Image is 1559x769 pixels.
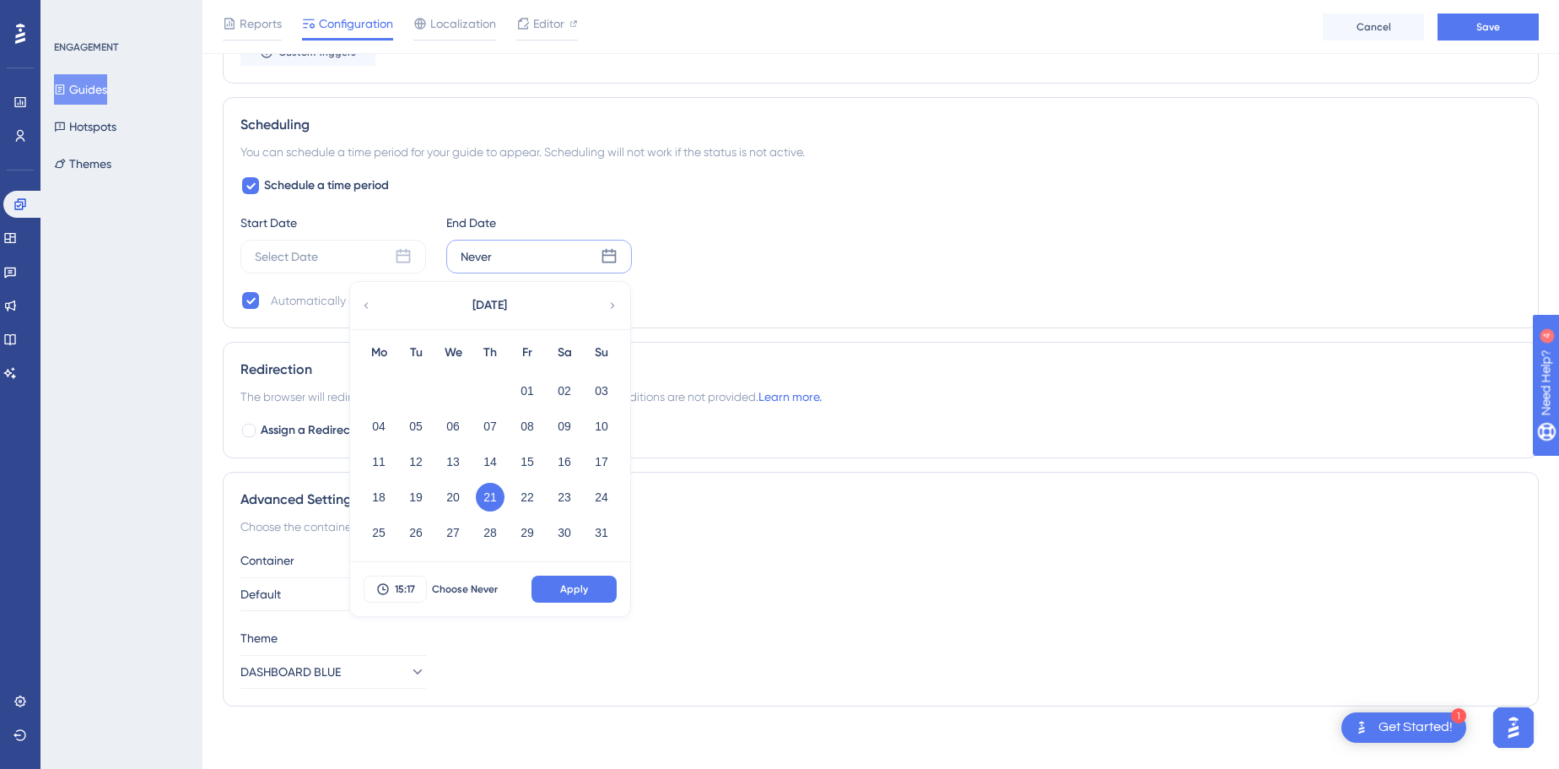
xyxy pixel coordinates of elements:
button: Choose Never [427,576,503,603]
button: 02 [550,376,579,405]
button: 20 [439,483,467,512]
span: Configuration [319,14,393,34]
div: You can schedule a time period for your guide to appear. Scheduling will not work if the status i... [240,142,1521,162]
span: 15:17 [395,582,415,596]
div: Start Date [240,213,426,233]
span: Need Help? [40,4,105,24]
button: 24 [587,483,616,512]
button: 03 [587,376,616,405]
div: Theme [240,628,1521,648]
div: Sa [546,343,583,363]
button: [DATE] [405,289,574,322]
div: We [434,343,472,363]
span: Schedule a time period [264,176,389,196]
a: Learn more. [758,390,822,403]
div: Never [461,246,492,267]
button: 29 [513,518,542,547]
span: Choose Never [432,582,498,596]
button: 06 [439,412,467,441]
button: 08 [513,412,542,441]
span: Apply [560,582,588,596]
button: 25 [364,518,393,547]
button: 19 [402,483,430,512]
button: 01 [513,376,542,405]
div: Th [472,343,509,363]
button: Save [1438,14,1539,41]
div: Scheduling [240,115,1521,135]
button: 13 [439,447,467,476]
button: 09 [550,412,579,441]
div: Mo [360,343,397,363]
span: The browser will redirect to the “Redirection URL” when the Targeting Conditions are not provided. [240,387,822,407]
span: Reports [240,14,282,34]
button: 21 [476,483,504,512]
button: 30 [550,518,579,547]
div: 4 [117,8,122,22]
button: 11 [364,447,393,476]
button: 16 [550,447,579,476]
button: 27 [439,518,467,547]
button: 15 [513,447,542,476]
div: 1 [1451,708,1466,723]
button: 14 [476,447,504,476]
div: ENGAGEMENT [54,41,118,54]
button: 07 [476,412,504,441]
button: 26 [402,518,430,547]
button: Themes [54,149,111,179]
button: 15:17 [364,576,427,603]
div: Redirection [240,360,1521,380]
div: Automatically set as “Inactive” when the scheduled period is over. [271,290,618,311]
div: Select Date [255,246,318,267]
button: 12 [402,447,430,476]
button: 23 [550,483,579,512]
button: 28 [476,518,504,547]
button: Default [240,577,426,611]
button: Guides [54,74,107,105]
button: Hotspots [54,111,116,142]
button: 04 [364,412,393,441]
button: 18 [364,483,393,512]
div: Fr [509,343,546,363]
div: Su [583,343,620,363]
div: Container [240,550,1521,571]
button: Cancel [1323,14,1424,41]
button: 10 [587,412,616,441]
span: Assign a Redirection URL [261,420,394,441]
button: 31 [587,518,616,547]
span: Editor [533,14,564,34]
img: launcher-image-alternative-text [1351,718,1372,738]
div: Choose the container and theme for the guide. [240,517,1521,537]
span: Cancel [1357,20,1391,34]
div: Tu [397,343,434,363]
span: Default [240,584,281,604]
button: DASHBOARD BLUE [240,655,426,689]
span: Save [1476,20,1500,34]
div: End Date [446,213,632,233]
iframe: UserGuiding AI Assistant Launcher [1488,702,1539,753]
span: Localization [430,14,496,34]
div: Advanced Settings [240,490,1521,510]
button: 17 [587,447,616,476]
div: Open Get Started! checklist, remaining modules: 1 [1341,712,1466,743]
span: [DATE] [472,295,507,316]
span: DASHBOARD BLUE [240,662,341,682]
div: Get Started! [1378,718,1453,737]
button: 05 [402,412,430,441]
button: Apply [531,576,617,603]
button: 22 [513,483,542,512]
